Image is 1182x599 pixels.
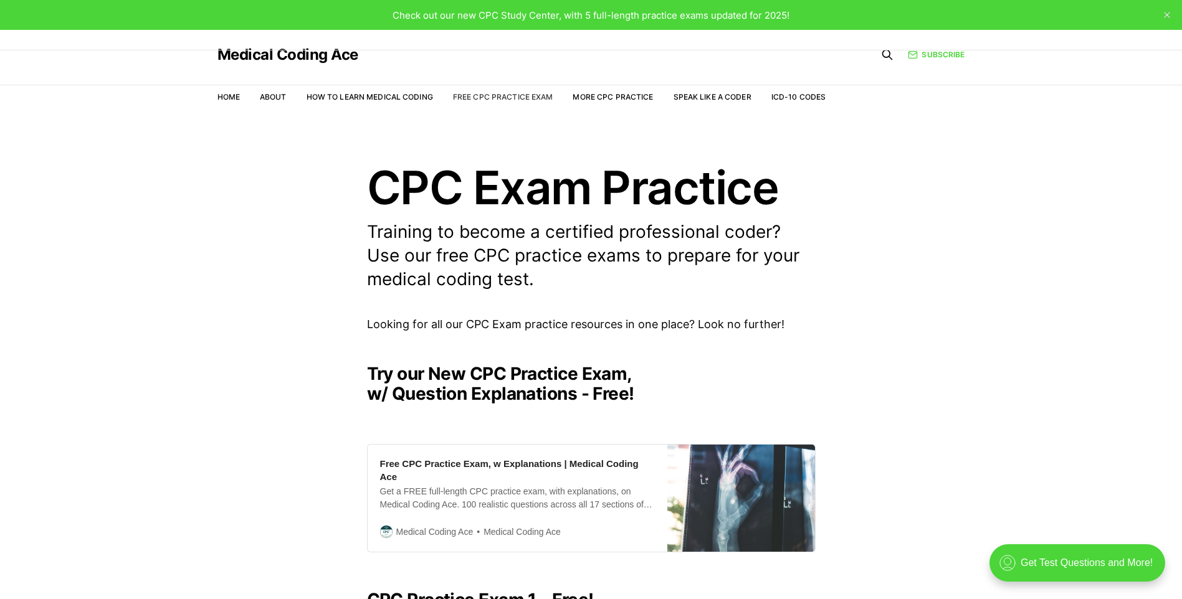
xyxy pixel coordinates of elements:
[217,92,240,101] a: Home
[307,92,433,101] a: How to Learn Medical Coding
[367,220,816,291] p: Training to become a certified professional coder? Use our free CPC practice exams to prepare for...
[453,92,553,101] a: Free CPC Practice Exam
[771,92,826,101] a: ICD-10 Codes
[217,47,358,62] a: Medical Coding Ace
[979,538,1182,599] iframe: portal-trigger
[1157,5,1177,25] button: close
[367,164,816,210] h1: CPC Exam Practice
[367,444,816,552] a: Free CPC Practice Exam, w Explanations | Medical Coding AceGet a FREE full-length CPC practice ex...
[380,485,655,511] div: Get a FREE full-length CPC practice exam, with explanations, on Medical Coding Ace. 100 realistic...
[908,49,965,60] a: Subscribe
[260,92,287,101] a: About
[396,525,474,539] span: Medical Coding Ace
[393,9,789,21] span: Check out our new CPC Study Center, with 5 full-length practice exams updated for 2025!
[573,92,653,101] a: More CPC Practice
[380,457,655,483] div: Free CPC Practice Exam, w Explanations | Medical Coding Ace
[367,364,816,403] h2: Try our New CPC Practice Exam, w/ Question Explanations - Free!
[674,92,751,101] a: Speak Like a Coder
[473,525,561,539] span: Medical Coding Ace
[367,316,816,334] p: Looking for all our CPC Exam practice resources in one place? Look no further!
